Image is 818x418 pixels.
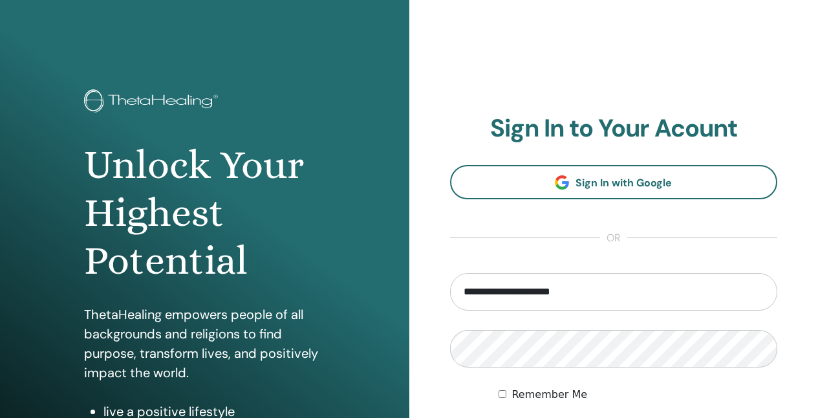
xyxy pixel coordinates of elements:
label: Remember Me [511,387,587,402]
div: Keep me authenticated indefinitely or until I manually logout [499,387,777,402]
h1: Unlock Your Highest Potential [84,141,325,285]
span: or [600,230,627,246]
a: Sign In with Google [450,165,778,199]
span: Sign In with Google [576,176,672,190]
p: ThetaHealing empowers people of all backgrounds and religions to find purpose, transform lives, a... [84,305,325,382]
h2: Sign In to Your Acount [450,114,778,144]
